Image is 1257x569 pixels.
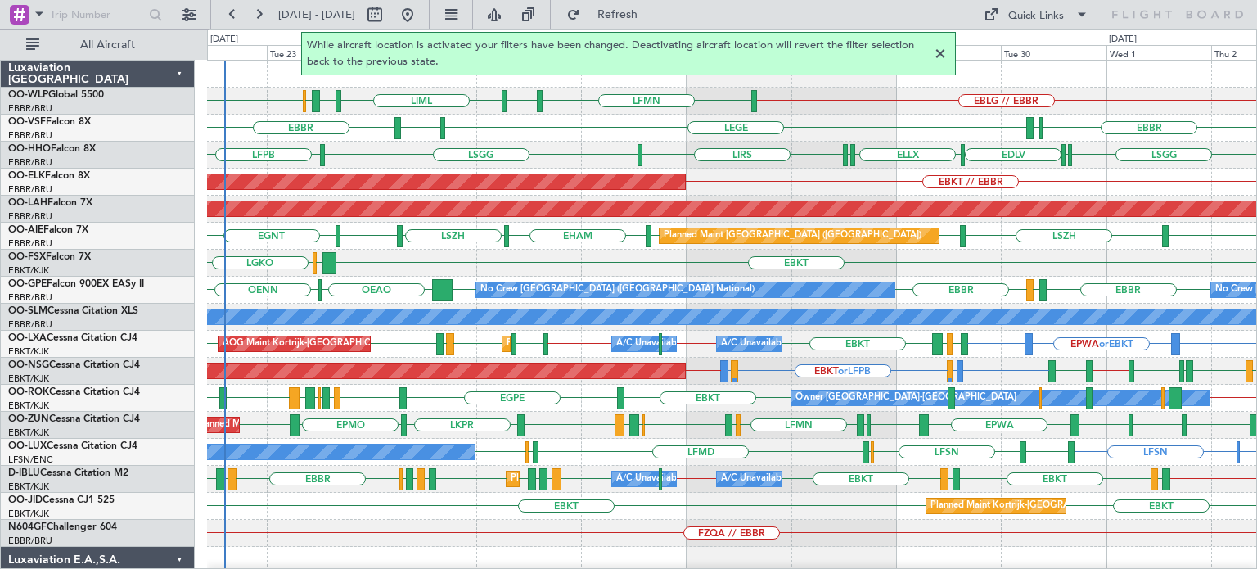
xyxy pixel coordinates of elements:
span: [DATE] - [DATE] [278,7,355,22]
div: No Crew [GEOGRAPHIC_DATA] ([GEOGRAPHIC_DATA] National) [480,278,755,302]
a: OO-ELKFalcon 8X [8,171,90,181]
a: EBBR/BRU [8,291,52,304]
span: OO-VSF [8,117,46,127]
a: EBKT/KJK [8,264,49,277]
button: Refresh [559,2,657,28]
span: OO-HHO [8,144,51,154]
a: D-IBLUCessna Citation M2 [8,468,128,478]
span: Refresh [583,9,652,20]
a: OO-AIEFalcon 7X [8,225,88,235]
a: EBKT/KJK [8,373,49,385]
a: EBKT/KJK [8,508,49,520]
div: A/C Unavailable [GEOGRAPHIC_DATA]-[GEOGRAPHIC_DATA] [721,467,982,491]
span: OO-SLM [8,306,47,316]
a: EBKT/KJK [8,427,49,439]
a: OO-VSFFalcon 8X [8,117,91,127]
span: While aircraft location is activated your filters have been changed. Deactivating aircraft locati... [307,38,930,70]
a: OO-LUXCessna Citation CJ4 [8,441,137,451]
div: Planned Maint Kortrijk-[GEOGRAPHIC_DATA] [930,494,1121,518]
span: OO-NSG [8,360,49,370]
span: OO-GPE [8,279,47,289]
a: EBBR/BRU [8,156,52,169]
a: EBKT/KJK [8,400,49,412]
div: Planned Maint Kortrijk-[GEOGRAPHIC_DATA] [507,332,697,356]
a: OO-SLMCessna Citation XLS [8,306,138,316]
span: OO-FSX [8,252,46,262]
span: OO-LAH [8,198,47,208]
span: OO-ELK [8,171,45,181]
button: Quick Links [975,2,1097,28]
a: OO-LXACessna Citation CJ4 [8,333,137,343]
a: OO-GPEFalcon 900EX EASy II [8,279,144,289]
a: EBBR/BRU [8,183,52,196]
a: OO-NSGCessna Citation CJ4 [8,360,140,370]
input: Trip Number [50,2,144,27]
a: EBBR/BRU [8,535,52,547]
div: Planned Maint Nice ([GEOGRAPHIC_DATA]) [511,467,693,491]
a: OO-JIDCessna CJ1 525 [8,495,115,505]
a: OO-LAHFalcon 7X [8,198,92,208]
a: OO-FSXFalcon 7X [8,252,91,262]
span: OO-WLP [8,90,48,100]
a: LFSN/ENC [8,454,53,466]
div: A/C Unavailable [GEOGRAPHIC_DATA] ([GEOGRAPHIC_DATA] National) [616,332,921,356]
a: EBBR/BRU [8,237,52,250]
a: EBBR/BRU [8,129,52,142]
a: OO-WLPGlobal 5500 [8,90,104,100]
a: OO-ROKCessna Citation CJ4 [8,387,140,397]
span: OO-AIE [8,225,43,235]
a: OO-ZUNCessna Citation CJ4 [8,414,140,424]
span: N604GF [8,522,47,532]
a: EBBR/BRU [8,318,52,331]
div: A/C Unavailable [GEOGRAPHIC_DATA] ([GEOGRAPHIC_DATA] National) [616,467,921,491]
span: D-IBLU [8,468,40,478]
a: EBBR/BRU [8,102,52,115]
span: OO-JID [8,495,43,505]
a: EBKT/KJK [8,345,49,358]
div: Quick Links [1008,8,1064,25]
div: A/C Unavailable [721,332,789,356]
a: OO-HHOFalcon 8X [8,144,96,154]
a: EBKT/KJK [8,481,49,493]
span: OO-LXA [8,333,47,343]
span: OO-ROK [8,387,49,397]
a: EBBR/BRU [8,210,52,223]
div: AOG Maint Kortrijk-[GEOGRAPHIC_DATA] [223,332,401,356]
span: OO-ZUN [8,414,49,424]
span: OO-LUX [8,441,47,451]
div: Planned Maint [GEOGRAPHIC_DATA] ([GEOGRAPHIC_DATA]) [664,224,921,248]
a: N604GFChallenger 604 [8,522,117,532]
div: Owner [GEOGRAPHIC_DATA]-[GEOGRAPHIC_DATA] [795,386,1016,410]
